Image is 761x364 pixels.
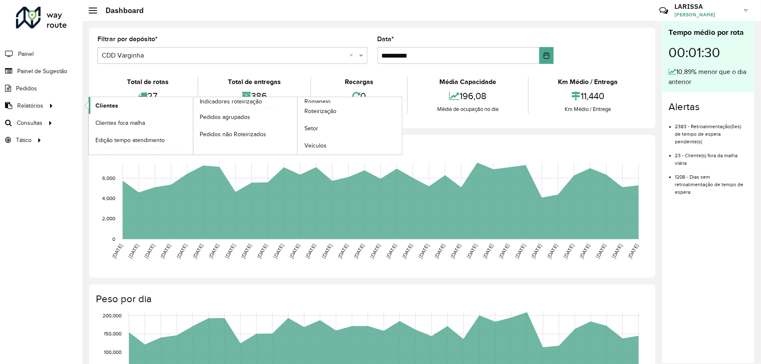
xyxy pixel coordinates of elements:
[193,126,298,142] a: Pedidos não Roteirizados
[417,243,430,259] text: [DATE]
[321,243,333,259] text: [DATE]
[100,77,196,87] div: Total de rotas
[104,349,122,355] text: 100,000
[531,77,645,87] div: Km Médio / Entrega
[159,243,172,259] text: [DATE]
[410,77,526,87] div: Média Capacidade
[350,50,357,61] span: Clear all
[201,77,308,87] div: Total de entregas
[304,107,336,116] span: Roteirização
[18,50,34,58] span: Painel
[16,136,32,145] span: Tático
[298,137,402,154] a: Veículos
[539,47,554,64] button: Choose Date
[89,97,193,114] a: Clientes
[201,87,308,105] div: 386
[611,243,623,259] text: [DATE]
[208,243,220,259] text: [DATE]
[579,243,591,259] text: [DATE]
[531,243,543,259] text: [DATE]
[337,243,349,259] text: [DATE]
[95,136,165,145] span: Edição tempo atendimento
[514,243,526,259] text: [DATE]
[675,11,738,18] span: [PERSON_NAME]
[89,114,193,131] a: Clientes fora malha
[669,67,748,87] div: 10,89% menor que o dia anterior
[97,6,144,15] h2: Dashboard
[298,120,402,137] a: Setor
[288,243,301,259] text: [DATE]
[17,101,43,110] span: Relatórios
[402,243,414,259] text: [DATE]
[256,243,268,259] text: [DATE]
[369,243,381,259] text: [DATE]
[313,87,405,105] div: 0
[450,243,462,259] text: [DATE]
[498,243,510,259] text: [DATE]
[102,175,115,181] text: 6,000
[193,97,402,155] a: Romaneio
[655,2,673,20] a: Contato Rápido
[17,67,67,76] span: Painel de Sugestão
[675,167,748,196] li: 1208 - Dias sem retroalimentação de tempo de espera
[304,141,327,150] span: Veículos
[669,27,748,38] div: Tempo médio por rota
[410,87,526,105] div: 196,08
[89,97,298,155] a: Indicadores roteirização
[112,236,115,242] text: 0
[675,3,738,11] h3: LARISSA
[200,97,262,106] span: Indicadores roteirização
[200,130,267,139] span: Pedidos não Roteirizados
[675,145,748,167] li: 23 - Cliente(s) fora da malha viária
[103,313,122,318] text: 200,000
[96,293,647,305] h4: Peso por dia
[95,119,145,127] span: Clientes fora malha
[531,105,645,113] div: Km Médio / Entrega
[547,243,559,259] text: [DATE]
[95,101,118,110] span: Clientes
[304,124,318,133] span: Setor
[313,77,405,87] div: Recargas
[200,113,251,121] span: Pedidos agrupados
[89,132,193,148] a: Edição tempo atendimento
[17,119,42,127] span: Consultas
[127,243,140,259] text: [DATE]
[305,243,317,259] text: [DATE]
[143,243,156,259] text: [DATE]
[595,243,607,259] text: [DATE]
[102,216,115,222] text: 2,000
[102,196,115,201] text: 4,000
[410,105,526,113] div: Média de ocupação no dia
[16,84,37,93] span: Pedidos
[675,116,748,145] li: 2383 - Retroalimentação(ões) de tempo de espera pendente(s)
[193,108,298,125] a: Pedidos agrupados
[669,38,748,67] div: 00:01:30
[669,101,748,113] h4: Alertas
[378,34,394,44] label: Data
[433,243,446,259] text: [DATE]
[224,243,236,259] text: [DATE]
[563,243,575,259] text: [DATE]
[627,243,639,259] text: [DATE]
[104,331,122,337] text: 150,000
[298,103,402,120] a: Roteirização
[531,87,645,105] div: 11,440
[272,243,285,259] text: [DATE]
[100,87,196,105] div: 27
[466,243,478,259] text: [DATE]
[353,243,365,259] text: [DATE]
[98,34,158,44] label: Filtrar por depósito
[111,243,123,259] text: [DATE]
[482,243,494,259] text: [DATE]
[176,243,188,259] text: [DATE]
[192,243,204,259] text: [DATE]
[304,97,330,106] span: Romaneio
[385,243,397,259] text: [DATE]
[240,243,252,259] text: [DATE]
